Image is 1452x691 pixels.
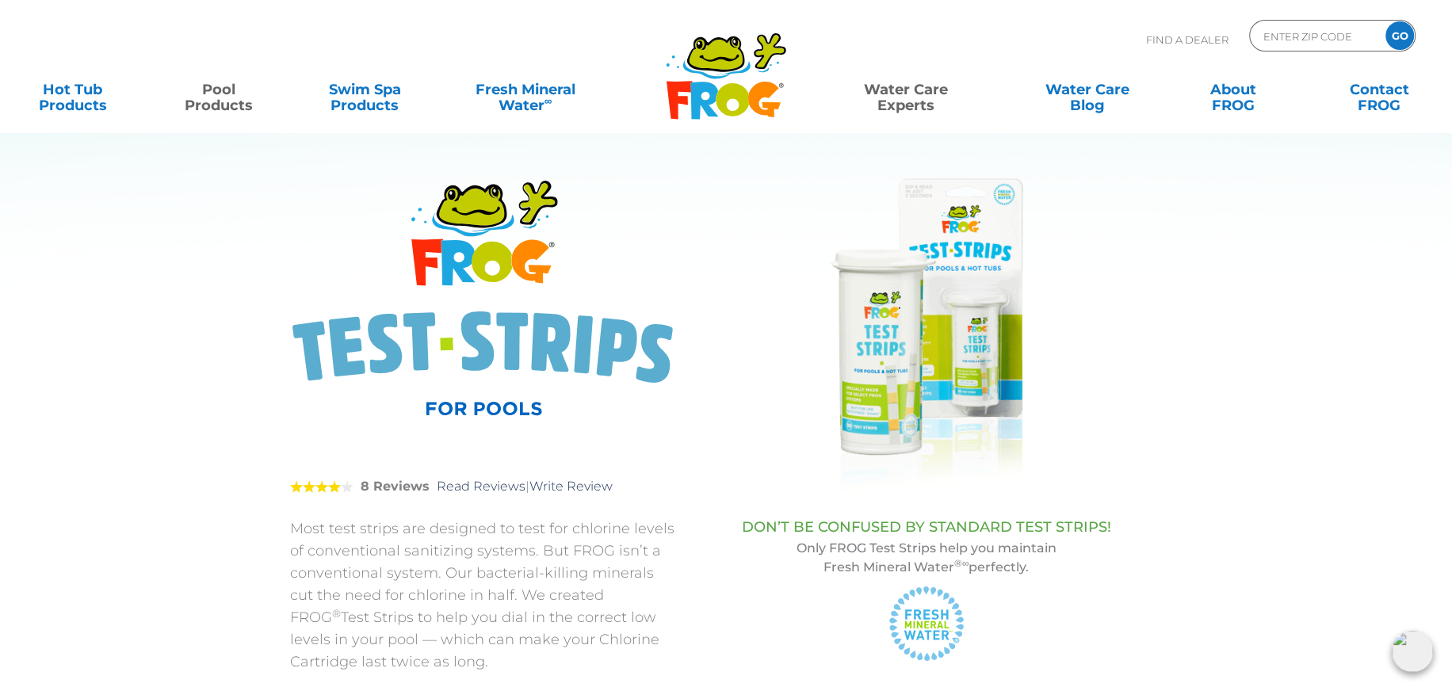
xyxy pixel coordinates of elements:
img: Product Logo [290,178,674,416]
a: Water CareBlog [1030,74,1144,105]
strong: 8 Reviews [361,479,430,494]
a: Hot TubProducts [16,74,129,105]
p: Find A Dealer [1146,20,1228,59]
h3: DON’T BE CONFUSED BY STANDARD TEST STRIPS! [714,519,1138,535]
sup: ® [332,607,341,620]
a: Swim SpaProducts [308,74,422,105]
span: 4 [290,480,341,493]
sup: ®∞ [954,557,969,569]
a: AboutFROG [1176,74,1290,105]
p: Only FROG Test Strips help you maintain Fresh Mineral Water perfectly. [714,539,1138,577]
div: | [290,456,674,517]
a: Fresh MineralWater∞ [454,74,596,105]
img: openIcon [1392,631,1433,672]
input: Zip Code Form [1262,25,1369,48]
a: ContactFROG [1323,74,1436,105]
sup: ∞ [544,94,552,107]
input: GO [1385,21,1414,50]
a: PoolProducts [162,74,275,105]
p: Most test strips are designed to test for chlorine levels of conventional sanitizing systems. But... [290,517,674,673]
a: Water CareExperts [813,74,998,105]
a: Write Review [529,479,613,494]
a: Read Reviews [437,479,525,494]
